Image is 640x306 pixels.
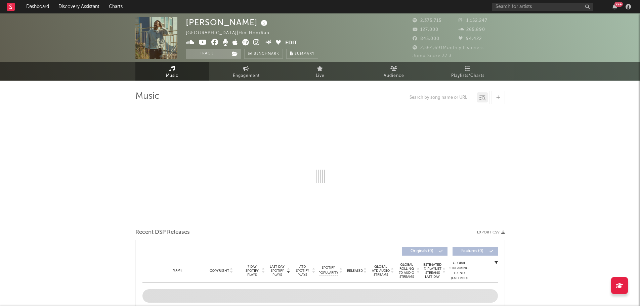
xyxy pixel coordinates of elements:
span: Global Rolling 7D Audio Streams [397,263,416,279]
span: Copyright [210,269,229,273]
span: Benchmark [254,50,279,58]
span: 2,375,715 [413,18,441,23]
span: Engagement [233,72,260,80]
span: Playlists/Charts [451,72,484,80]
input: Search by song name or URL [406,95,477,100]
span: 1,152,247 [459,18,487,23]
span: ATD Spotify Plays [294,265,311,277]
div: [PERSON_NAME] [186,17,269,28]
span: Released [347,269,363,273]
button: Track [186,49,228,59]
div: Name [156,268,200,273]
a: Benchmark [244,49,283,59]
button: Edit [285,39,297,47]
span: Spotify Popularity [318,265,338,275]
span: Estimated % Playlist Streams Last Day [423,263,442,279]
div: [GEOGRAPHIC_DATA] | Hip-Hop/Rap [186,29,277,37]
span: Originals ( 0 ) [407,249,437,253]
a: Music [135,62,209,81]
span: 94,422 [459,37,482,41]
span: Global ATD Audio Streams [372,265,390,277]
button: Export CSV [477,230,505,234]
span: 2,564,691 Monthly Listeners [413,46,484,50]
span: 265,890 [459,28,485,32]
button: Summary [286,49,318,59]
a: Live [283,62,357,81]
span: Features ( 0 ) [457,249,488,253]
span: Summary [295,52,314,56]
span: Audience [384,72,404,80]
span: Last Day Spotify Plays [268,265,286,277]
span: 127,000 [413,28,438,32]
div: 99 + [614,2,623,7]
input: Search for artists [492,3,593,11]
a: Engagement [209,62,283,81]
span: 845,000 [413,37,439,41]
button: Originals(0) [402,247,447,256]
button: Features(0) [453,247,498,256]
span: Recent DSP Releases [135,228,190,236]
span: 7 Day Spotify Plays [243,265,261,277]
div: Global Streaming Trend (Last 60D) [449,261,469,281]
a: Playlists/Charts [431,62,505,81]
span: Music [166,72,178,80]
button: 99+ [612,4,617,9]
span: Jump Score: 37.3 [413,54,452,58]
span: Live [316,72,325,80]
a: Audience [357,62,431,81]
